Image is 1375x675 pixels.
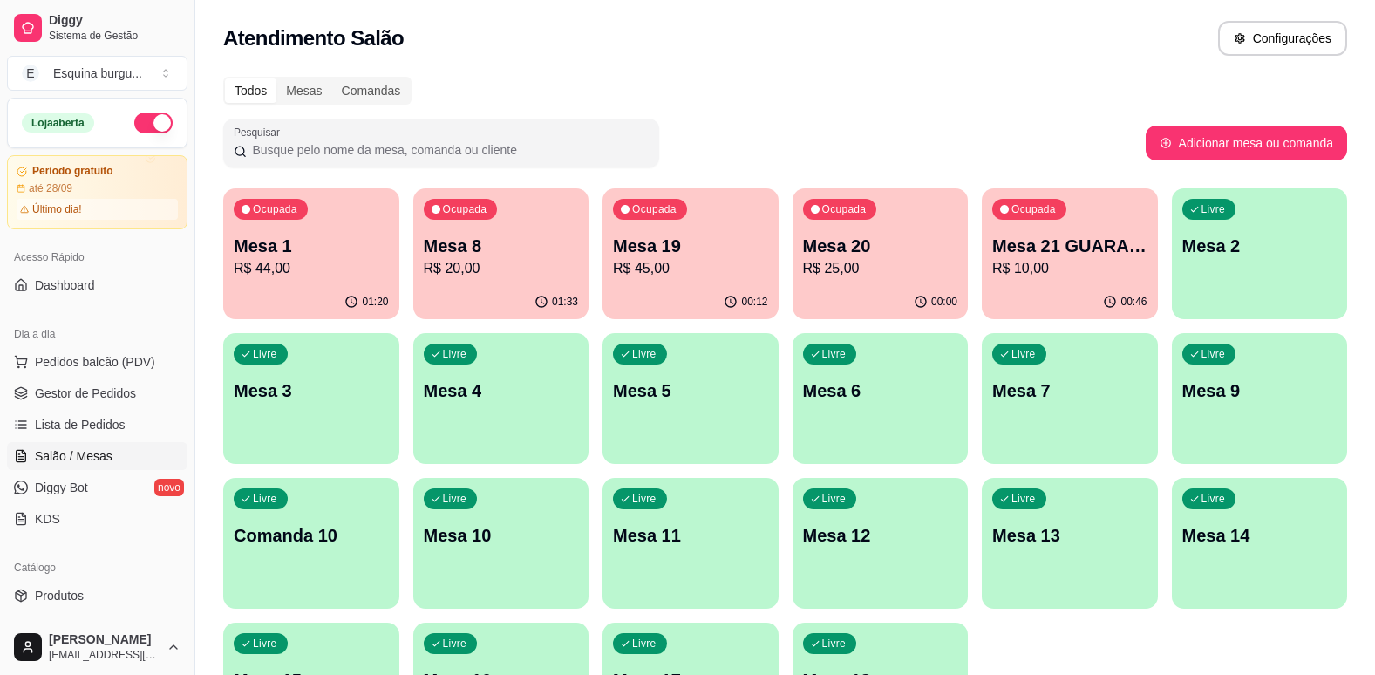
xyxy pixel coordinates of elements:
p: Mesa 19 [613,234,768,258]
p: Ocupada [822,202,867,216]
button: Configurações [1218,21,1347,56]
p: Livre [253,347,277,361]
a: Lista de Pedidos [7,411,187,439]
p: Mesa 7 [992,378,1147,403]
p: Livre [632,637,657,651]
p: Livre [253,492,277,506]
div: Mesas [276,78,331,103]
article: até 28/09 [29,181,72,195]
span: Produtos [35,587,84,604]
span: KDS [35,510,60,528]
p: 00:46 [1120,295,1147,309]
button: LivreMesa 3 [223,333,399,464]
button: OcupadaMesa 1R$ 44,0001:20 [223,188,399,319]
div: Acesso Rápido [7,243,187,271]
span: Pedidos balcão (PDV) [35,353,155,371]
button: LivreMesa 9 [1172,333,1348,464]
a: KDS [7,505,187,533]
p: Mesa 6 [803,378,958,403]
button: Select a team [7,56,187,91]
p: Mesa 10 [424,523,579,548]
p: Livre [443,492,467,506]
button: LivreMesa 6 [793,333,969,464]
p: Ocupada [443,202,487,216]
div: Dia a dia [7,320,187,348]
h2: Atendimento Salão [223,24,404,52]
div: Comandas [332,78,411,103]
a: Salão / Mesas [7,442,187,470]
p: Mesa 13 [992,523,1147,548]
span: Diggy Bot [35,479,88,496]
p: Mesa 4 [424,378,579,403]
article: Último dia! [32,202,82,216]
span: Salão / Mesas [35,447,112,465]
p: Livre [443,347,467,361]
input: Pesquisar [247,141,649,159]
p: Ocupada [1011,202,1056,216]
button: OcupadaMesa 8R$ 20,0001:33 [413,188,589,319]
div: Loja aberta [22,113,94,133]
span: E [22,65,39,82]
span: [PERSON_NAME] [49,632,160,648]
p: R$ 45,00 [613,258,768,279]
button: LivreMesa 13 [982,478,1158,609]
p: Livre [1201,492,1226,506]
p: Livre [822,492,847,506]
button: OcupadaMesa 20R$ 25,0000:00 [793,188,969,319]
p: Livre [253,637,277,651]
p: Mesa 12 [803,523,958,548]
a: DiggySistema de Gestão [7,7,187,49]
div: Catálogo [7,554,187,582]
p: Livre [822,347,847,361]
a: Diggy Botnovo [7,474,187,501]
div: Esquina burgu ... [53,65,142,82]
p: Mesa 20 [803,234,958,258]
p: Livre [443,637,467,651]
button: Pedidos balcão (PDV) [7,348,187,376]
p: Livre [1011,347,1036,361]
a: Dashboard [7,271,187,299]
p: Mesa 21 GUARANA DA AMAZONIA [992,234,1147,258]
p: Livre [632,347,657,361]
p: Livre [1201,347,1226,361]
p: Mesa 14 [1182,523,1338,548]
p: Mesa 5 [613,378,768,403]
button: OcupadaMesa 19R$ 45,0000:12 [602,188,779,319]
button: LivreMesa 14 [1172,478,1348,609]
p: Livre [822,637,847,651]
span: Complementos [35,618,117,636]
p: Mesa 8 [424,234,579,258]
button: LivreComanda 10 [223,478,399,609]
p: Livre [1011,492,1036,506]
span: Gestor de Pedidos [35,385,136,402]
p: R$ 25,00 [803,258,958,279]
p: Comanda 10 [234,523,389,548]
p: Mesa 3 [234,378,389,403]
span: Sistema de Gestão [49,29,180,43]
button: [PERSON_NAME][EMAIL_ADDRESS][DOMAIN_NAME] [7,626,187,668]
p: Livre [1201,202,1226,216]
p: R$ 20,00 [424,258,579,279]
p: Ocupada [632,202,677,216]
span: [EMAIL_ADDRESS][DOMAIN_NAME] [49,648,160,662]
button: LivreMesa 12 [793,478,969,609]
p: Ocupada [253,202,297,216]
button: Adicionar mesa ou comanda [1146,126,1347,160]
span: Diggy [49,13,180,29]
p: R$ 44,00 [234,258,389,279]
p: Mesa 9 [1182,378,1338,403]
p: 01:33 [552,295,578,309]
span: Lista de Pedidos [35,416,126,433]
label: Pesquisar [234,125,286,140]
div: Todos [225,78,276,103]
p: Mesa 11 [613,523,768,548]
p: Mesa 2 [1182,234,1338,258]
button: LivreMesa 4 [413,333,589,464]
button: LivreMesa 7 [982,333,1158,464]
p: 00:12 [741,295,767,309]
button: LivreMesa 11 [602,478,779,609]
article: Período gratuito [32,165,113,178]
p: 00:00 [931,295,957,309]
p: R$ 10,00 [992,258,1147,279]
a: Gestor de Pedidos [7,379,187,407]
